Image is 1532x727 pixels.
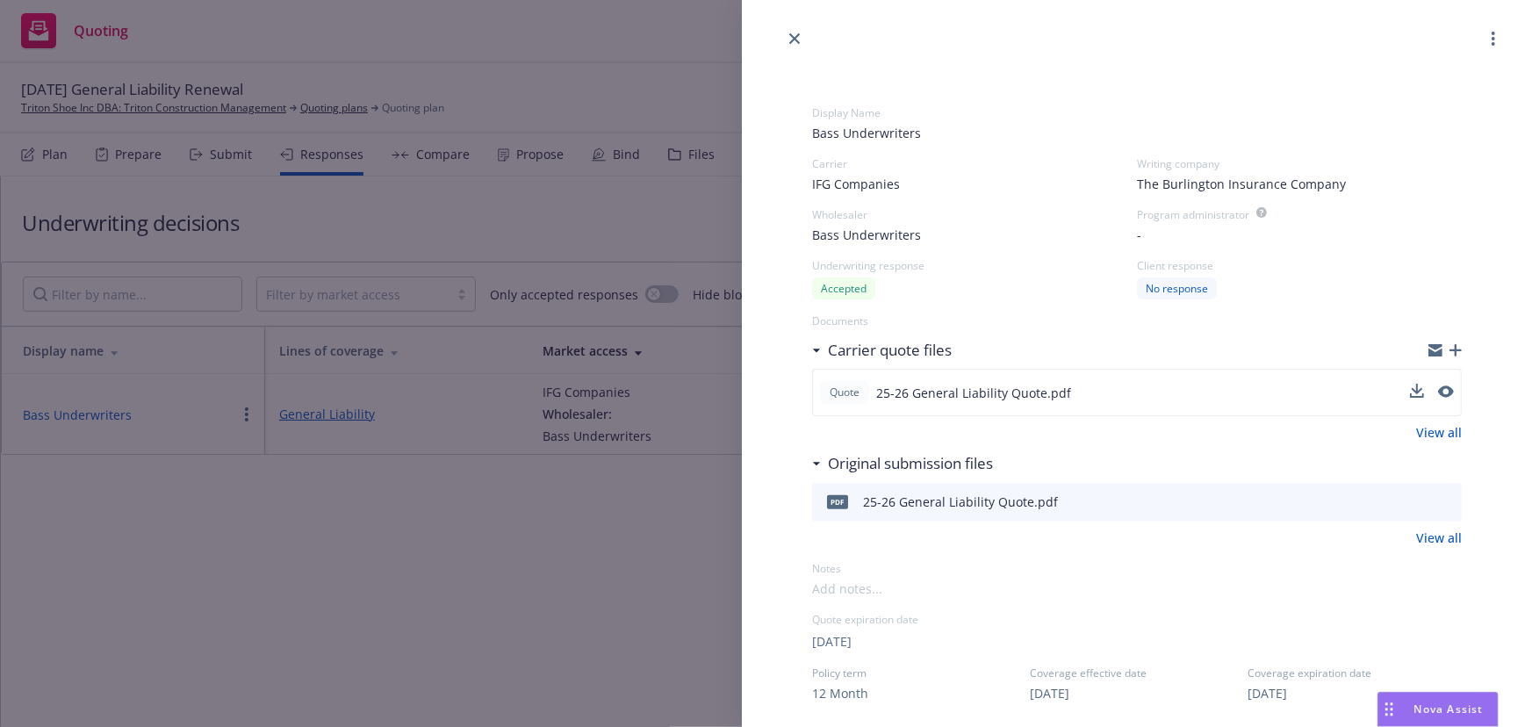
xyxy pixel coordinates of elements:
[1030,666,1244,680] span: Coverage effective date
[812,339,952,362] div: Carrier quote files
[812,124,1462,142] span: Bass Underwriters
[812,684,868,702] button: 12 Month
[812,258,1137,273] div: Underwriting response
[784,28,805,49] a: close
[812,175,900,193] span: IFG Companies
[1248,666,1462,680] span: Coverage expiration date
[1438,385,1454,398] button: preview file
[827,495,848,508] span: pdf
[1411,492,1425,513] button: download file
[812,632,852,651] button: [DATE]
[1137,175,1346,193] span: The Burlington Insurance Company
[812,452,993,475] div: Original submission files
[812,666,1026,680] span: Policy term
[812,313,1462,328] div: Documents
[1137,277,1217,299] div: No response
[828,339,952,362] h3: Carrier quote files
[1416,423,1462,442] a: View all
[812,105,1462,120] div: Display Name
[828,452,993,475] h3: Original submission files
[1137,156,1462,171] div: Writing company
[812,156,1137,171] div: Carrier
[1410,384,1424,398] button: download file
[1137,258,1462,273] div: Client response
[1137,226,1141,244] span: -
[1414,702,1484,716] span: Nova Assist
[812,612,1462,627] div: Quote expiration date
[1137,207,1249,222] div: Program administrator
[812,561,1462,576] div: Notes
[812,226,921,244] span: Bass Underwriters
[1378,693,1400,726] div: Drag to move
[827,385,862,400] span: Quote
[1248,684,1287,702] button: [DATE]
[1377,692,1499,727] button: Nova Assist
[812,207,1137,222] div: Wholesaler
[1030,684,1069,702] button: [DATE]
[863,493,1058,511] div: 25-26 General Liability Quote.pdf
[1439,492,1455,513] button: preview file
[1416,529,1462,547] a: View all
[876,384,1071,402] span: 25-26 General Liability Quote.pdf
[812,277,875,299] div: Accepted
[1410,382,1424,403] button: download file
[1438,382,1454,403] button: preview file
